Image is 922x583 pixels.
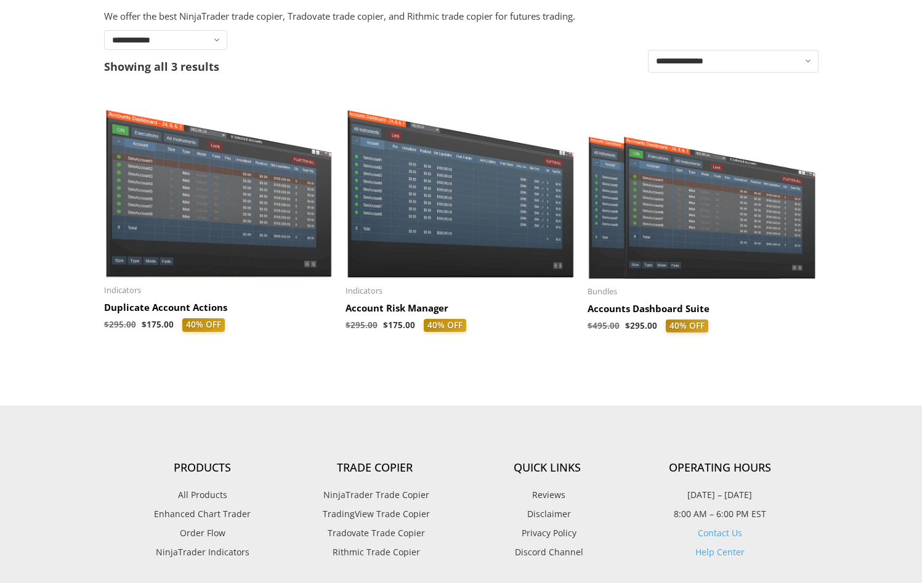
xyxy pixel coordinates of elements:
a: NinjaTrader Indicators [116,544,289,560]
span: Discord Channel [512,544,583,560]
span: Enhanced Chart Trader [154,506,251,522]
span: Privacy Policy [519,525,576,541]
span: $ [588,320,592,331]
span: $ [104,319,109,330]
a: Enhanced Chart Trader [116,506,289,522]
span: TradingView Trade Copier [320,506,430,522]
h4: Products [116,461,289,475]
h2: Account Risk Manager [346,302,575,315]
span: 40% OFF [424,319,466,332]
span: $ [346,320,350,331]
a: Order Flow [116,525,289,541]
span: Rithmic Trade Copier [330,544,420,560]
bdi: 295.00 [104,319,136,330]
a: Reviews [461,487,634,503]
a: Accounts Dashboard Suite [588,303,817,320]
a: All Products [116,487,289,503]
a: Disclaimer [461,506,634,522]
h4: Quick Links [461,461,634,475]
a: Duplicate Account Actions [104,302,334,318]
span: Tradovate Trade Copier [325,525,425,541]
h4: Trade Copier [289,461,461,475]
img: Accounts Dashboard Suite [588,95,817,278]
a: NinjaTrader Trade Copier [289,487,461,503]
span: Reviews [529,487,565,503]
img: Duplicate Account Actions [104,95,334,278]
p: We offer the best NinjaTrader trade copier, Tradovate trade copier, and Rithmic trade copier for ... [104,8,819,25]
p: Showing all 3 results [104,61,219,72]
h4: Operating Hours [634,461,806,475]
span: Order Flow [180,525,225,541]
select: Shop order [648,50,819,73]
a: Help Center [695,546,745,558]
p: 8:00 AM – 6:00 PM EST [634,506,806,522]
bdi: 295.00 [346,320,378,331]
bdi: 175.00 [383,320,415,331]
span: Disclaimer [524,506,571,522]
p: [DATE] – [DATE] [634,487,806,503]
span: $ [383,320,388,331]
span: Indicators [346,286,575,296]
span: All Products [178,487,227,503]
h2: Duplicate Account Actions [104,302,334,314]
bdi: 495.00 [588,320,620,331]
span: Indicators [104,285,334,296]
span: Bundles [588,286,817,297]
img: Account Risk Manager [346,95,575,278]
a: Discord Channel [461,544,634,560]
a: Account Risk Manager [346,302,575,319]
bdi: 295.00 [625,320,657,331]
bdi: 175.00 [142,319,174,330]
span: 40% OFF [666,320,708,333]
a: Contact Us [698,527,742,539]
a: Tradovate Trade Copier [289,525,461,541]
a: TradingView Trade Copier [289,506,461,522]
span: NinjaTrader Indicators [156,544,249,560]
h2: Accounts Dashboard Suite [588,303,817,315]
span: 40% OFF [182,318,225,332]
span: NinjaTrader Trade Copier [320,487,429,503]
span: $ [142,319,147,330]
a: Rithmic Trade Copier [289,544,461,560]
a: Privacy Policy [461,525,634,541]
span: $ [625,320,630,331]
